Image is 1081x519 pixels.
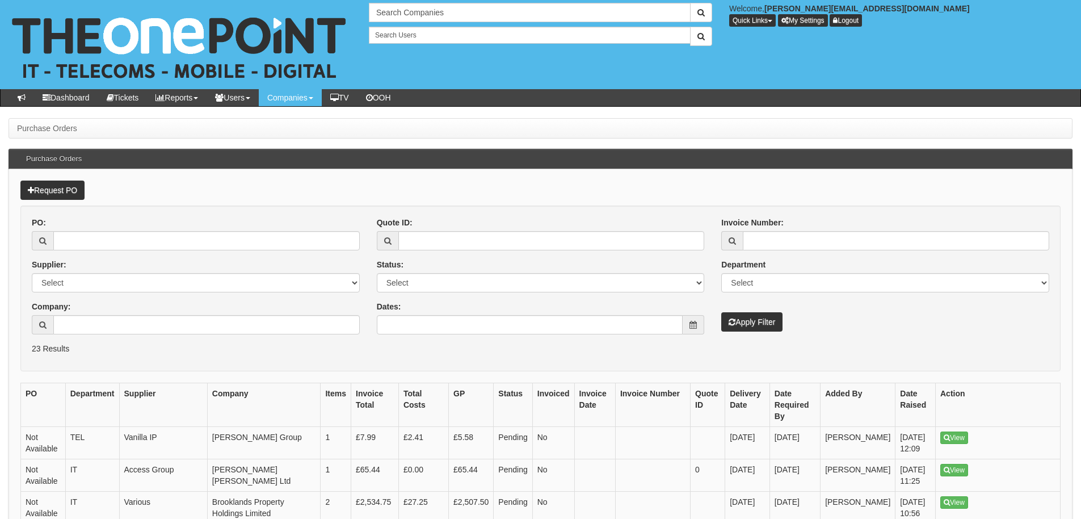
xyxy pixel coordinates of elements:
[532,383,574,426] th: Invoiced
[351,426,399,459] td: £7.99
[494,383,532,426] th: Status
[769,426,820,459] td: [DATE]
[377,301,401,312] label: Dates:
[32,301,70,312] label: Company:
[940,464,968,476] a: View
[449,459,494,491] td: £65.44
[691,383,725,426] th: Quote ID
[17,123,77,134] li: Purchase Orders
[98,89,148,106] a: Tickets
[20,181,85,200] a: Request PO
[21,426,66,459] td: Not Available
[377,259,403,270] label: Status:
[321,383,351,426] th: Items
[34,89,98,106] a: Dashboard
[721,259,765,270] label: Department
[725,459,770,491] td: [DATE]
[20,149,87,169] h3: Purchase Orders
[119,426,207,459] td: Vanilla IP
[691,459,725,491] td: 0
[398,459,448,491] td: £0.00
[940,496,968,509] a: View
[369,3,691,22] input: Search Companies
[65,426,119,459] td: TEL
[207,383,321,426] th: Company
[147,89,207,106] a: Reports
[351,383,399,426] th: Invoice Total
[615,383,690,426] th: Invoice Number
[259,89,322,106] a: Companies
[398,426,448,459] td: £2.41
[494,459,532,491] td: Pending
[65,459,119,491] td: IT
[357,89,399,106] a: OOH
[721,312,783,332] button: Apply Filter
[369,27,691,44] input: Search Users
[321,426,351,459] td: 1
[207,426,321,459] td: [PERSON_NAME] Group
[769,459,820,491] td: [DATE]
[398,383,448,426] th: Total Costs
[940,432,968,444] a: View
[895,459,936,491] td: [DATE] 11:25
[721,217,784,228] label: Invoice Number:
[532,459,574,491] td: No
[494,426,532,459] td: Pending
[351,459,399,491] td: £65.44
[725,383,770,426] th: Delivery Date
[725,426,770,459] td: [DATE]
[721,3,1081,27] div: Welcome,
[778,14,828,27] a: My Settings
[322,89,357,106] a: TV
[830,14,862,27] a: Logout
[32,217,46,228] label: PO:
[449,426,494,459] td: £5.58
[821,426,895,459] td: [PERSON_NAME]
[65,383,119,426] th: Department
[21,459,66,491] td: Not Available
[32,259,66,270] label: Supplier:
[119,383,207,426] th: Supplier
[449,383,494,426] th: GP
[729,14,776,27] button: Quick Links
[574,383,615,426] th: Invoice Date
[377,217,413,228] label: Quote ID:
[821,459,895,491] td: [PERSON_NAME]
[895,383,936,426] th: Date Raised
[207,89,259,106] a: Users
[764,4,970,13] b: [PERSON_NAME][EMAIL_ADDRESS][DOMAIN_NAME]
[119,459,207,491] td: Access Group
[532,426,574,459] td: No
[21,383,66,426] th: PO
[821,383,895,426] th: Added By
[32,343,1049,354] p: 23 Results
[321,459,351,491] td: 1
[207,459,321,491] td: [PERSON_NAME] [PERSON_NAME] Ltd
[895,426,936,459] td: [DATE] 12:09
[769,383,820,426] th: Date Required By
[936,383,1061,426] th: Action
